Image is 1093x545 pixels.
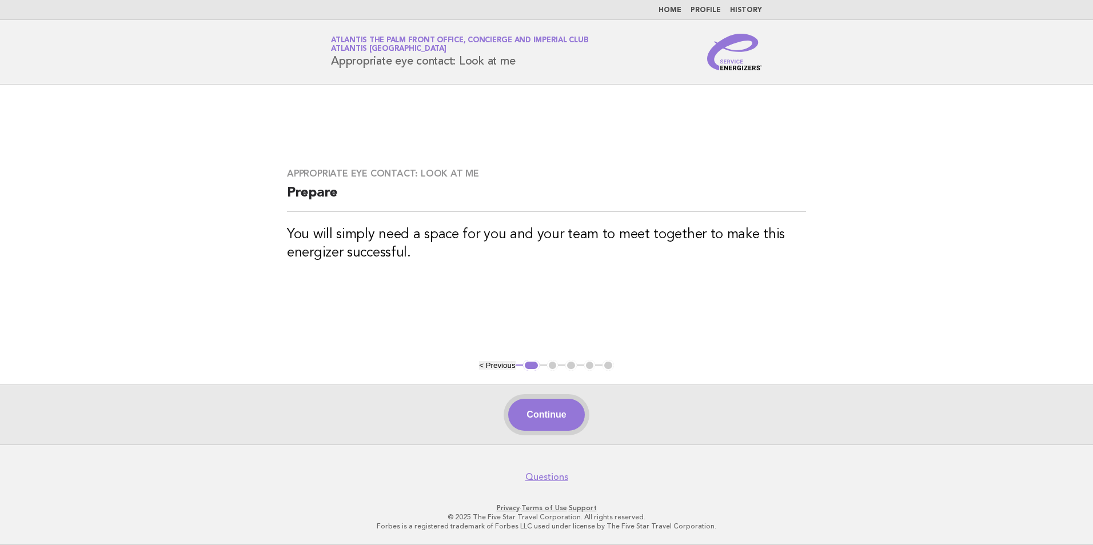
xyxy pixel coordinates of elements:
[691,7,721,14] a: Profile
[197,522,896,531] p: Forbes is a registered trademark of Forbes LLC used under license by The Five Star Travel Corpora...
[197,512,896,522] p: © 2025 The Five Star Travel Corporation. All rights reserved.
[525,471,568,483] a: Questions
[287,184,806,212] h2: Prepare
[331,37,588,67] h1: Appropriate eye contact: Look at me
[331,37,588,53] a: Atlantis The Palm Front Office, Concierge and Imperial ClubAtlantis [GEOGRAPHIC_DATA]
[707,34,762,70] img: Service Energizers
[730,7,762,14] a: History
[523,360,540,371] button: 1
[508,399,584,431] button: Continue
[287,226,806,262] h3: You will simply need a space for you and your team to meet together to make this energizer succes...
[479,361,515,370] button: < Previous
[287,168,806,179] h3: Appropriate eye contact: Look at me
[521,504,567,512] a: Terms of Use
[659,7,681,14] a: Home
[569,504,597,512] a: Support
[197,503,896,512] p: · ·
[331,46,446,53] span: Atlantis [GEOGRAPHIC_DATA]
[497,504,520,512] a: Privacy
